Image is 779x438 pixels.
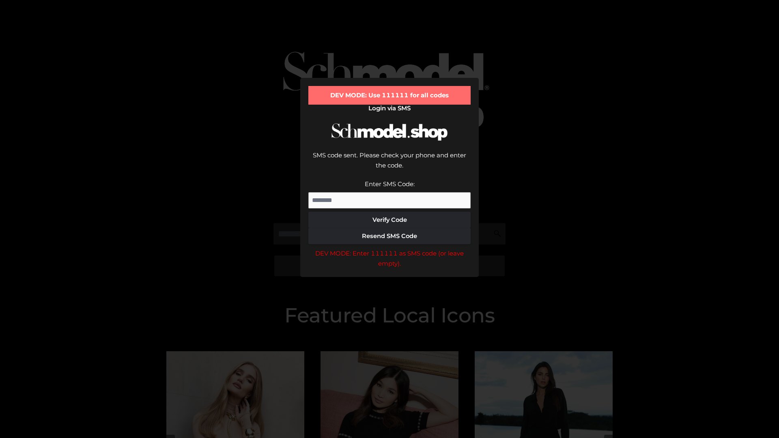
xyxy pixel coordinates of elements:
[308,150,471,179] div: SMS code sent. Please check your phone and enter the code.
[308,86,471,105] div: DEV MODE: Use 111111 for all codes
[365,180,415,188] label: Enter SMS Code:
[308,248,471,269] div: DEV MODE: Enter 111111 as SMS code (or leave empty).
[308,105,471,112] h2: Login via SMS
[308,228,471,244] button: Resend SMS Code
[308,212,471,228] button: Verify Code
[329,116,450,148] img: Schmodel Logo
